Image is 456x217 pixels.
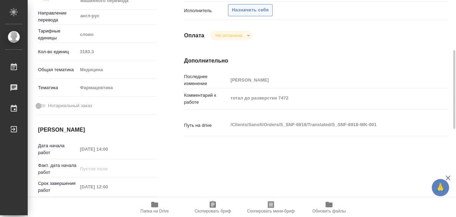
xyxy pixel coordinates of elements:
[38,126,156,134] h4: [PERSON_NAME]
[184,7,228,14] p: Исполнитель
[184,198,242,217] button: Скопировать бриф
[432,179,449,196] button: 🙏
[228,119,426,131] textarea: /Clients/Sanofi/Orders/S_SNF-6918/Translated/S_SNF-6918-WK-001
[48,102,92,109] span: Нотариальный заказ
[77,144,138,154] input: Пустое поле
[38,10,77,23] p: Направление перевода
[228,75,426,85] input: Пустое поле
[210,31,253,40] div: Не оплачена
[38,66,77,73] p: Общая тематика
[184,73,228,87] p: Последнее изменение
[312,209,346,214] span: Обновить файлы
[77,64,156,76] div: Медицина
[435,180,446,195] span: 🙏
[232,6,268,14] span: Назначить себя
[77,29,156,40] div: слово
[228,92,426,104] textarea: тотал до разверстки 7472
[77,82,156,94] div: Фармацевтика
[247,209,294,214] span: Скопировать мини-бриф
[38,28,77,41] p: Тарифные единицы
[38,48,77,55] p: Кол-во единиц
[184,122,228,129] p: Путь на drive
[194,209,231,214] span: Скопировать бриф
[77,47,156,57] input: Пустое поле
[213,32,244,38] button: Не оплачена
[184,31,204,40] h4: Оплата
[300,198,358,217] button: Обновить файлы
[38,162,77,176] p: Факт. дата начала работ
[242,198,300,217] button: Скопировать мини-бриф
[77,182,138,192] input: Пустое поле
[228,4,272,16] button: Назначить себя
[38,142,77,156] p: Дата начала работ
[77,164,138,174] input: Пустое поле
[38,180,77,194] p: Срок завершения работ
[38,84,77,91] p: Тематика
[126,198,184,217] button: Папка на Drive
[184,57,448,65] h4: Дополнительно
[140,209,169,214] span: Папка на Drive
[184,92,228,106] p: Комментарий к работе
